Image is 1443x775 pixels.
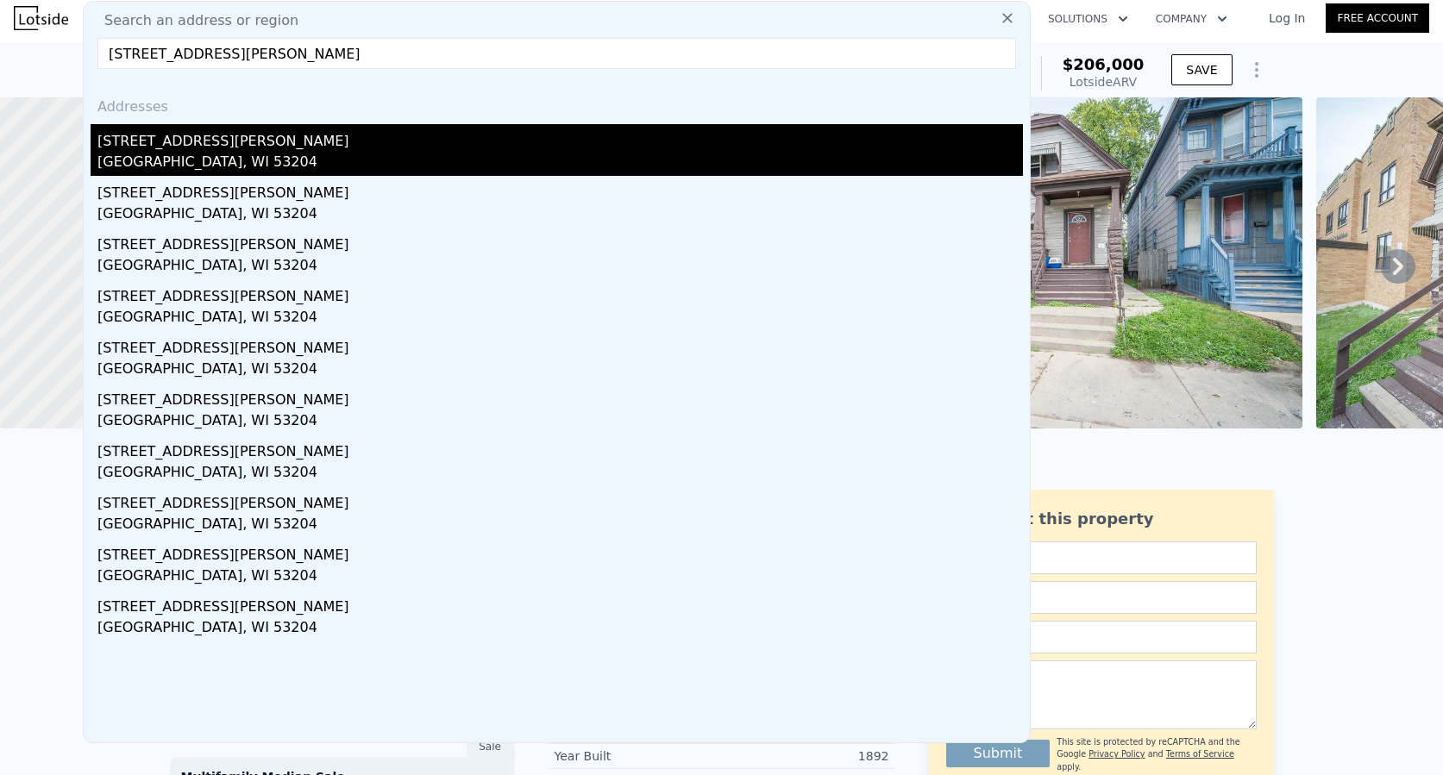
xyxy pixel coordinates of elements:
span: Search an address or region [91,10,298,31]
button: SAVE [1171,54,1232,85]
div: [STREET_ADDRESS][PERSON_NAME] [97,331,1023,359]
div: [GEOGRAPHIC_DATA], WI 53204 [97,514,1023,538]
span: $206,000 [1063,55,1145,73]
div: [GEOGRAPHIC_DATA], WI 53204 [97,307,1023,331]
div: [STREET_ADDRESS][PERSON_NAME] [97,124,1023,152]
div: [GEOGRAPHIC_DATA], WI 53204 [97,566,1023,590]
a: Privacy Policy [1089,749,1145,759]
div: Ask about this property [946,507,1257,531]
div: [STREET_ADDRESS][PERSON_NAME] [97,590,1023,617]
div: [GEOGRAPHIC_DATA], WI 53204 [97,359,1023,383]
input: Email [946,581,1257,614]
div: [GEOGRAPHIC_DATA], WI 53204 [97,203,1023,228]
div: [STREET_ADDRESS][PERSON_NAME] [97,228,1023,255]
img: Sale: 154062105 Parcel: 100891460 [789,97,1302,428]
button: Show Options [1239,53,1274,87]
button: Company [1142,3,1241,34]
button: Solutions [1034,3,1142,34]
div: [STREET_ADDRESS][PERSON_NAME] [97,486,1023,514]
div: Sale [467,735,515,758]
div: [STREET_ADDRESS][PERSON_NAME] [97,176,1023,203]
button: Submit [946,740,1051,767]
div: [GEOGRAPHIC_DATA], WI 53204 [97,462,1023,486]
input: Name [946,541,1257,574]
div: Year Built [555,747,722,765]
div: [GEOGRAPHIC_DATA], WI 53204 [97,410,1023,434]
div: [STREET_ADDRESS][PERSON_NAME] [97,383,1023,410]
input: Phone [946,621,1257,653]
div: 1892 [722,747,889,765]
a: Terms of Service [1166,749,1234,759]
div: [GEOGRAPHIC_DATA], WI 53204 [97,255,1023,279]
div: Lotside ARV [1063,73,1145,91]
div: This site is protected by reCAPTCHA and the Google and apply. [1057,736,1256,773]
img: Lotside [14,6,68,30]
div: [GEOGRAPHIC_DATA], WI 53204 [97,617,1023,641]
div: [STREET_ADDRESS][PERSON_NAME] [97,538,1023,566]
div: [STREET_ADDRESS][PERSON_NAME] [97,279,1023,307]
div: [STREET_ADDRESS][PERSON_NAME] [97,434,1023,462]
a: Free Account [1326,3,1429,33]
div: [GEOGRAPHIC_DATA], WI 53204 [97,152,1023,176]
div: Addresses [91,83,1023,124]
input: Enter an address, city, region, neighborhood or zip code [97,38,1016,69]
a: Log In [1248,9,1326,27]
